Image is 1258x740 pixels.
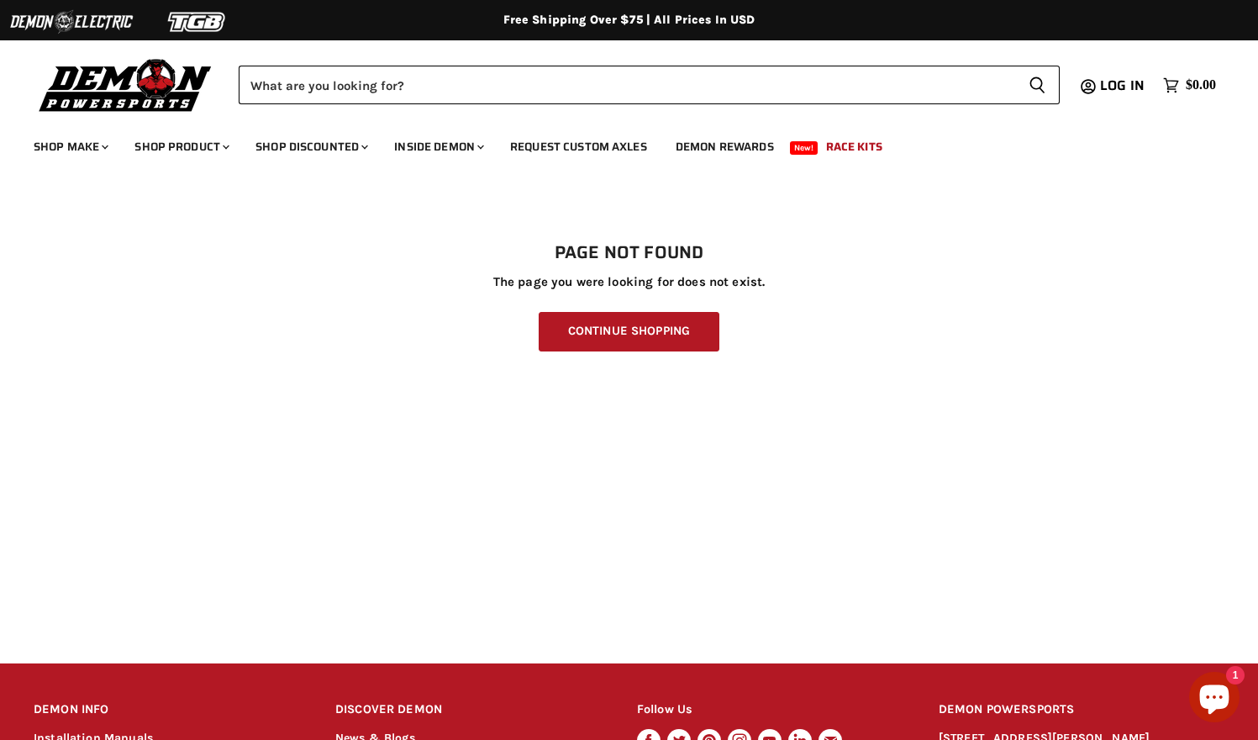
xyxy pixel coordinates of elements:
a: Shop Make [21,129,118,164]
h2: DEMON POWERSPORTS [939,690,1224,730]
p: The page you were looking for does not exist. [34,275,1224,289]
a: Demon Rewards [663,129,787,164]
h2: DISCOVER DEMON [335,690,605,730]
a: Race Kits [813,129,895,164]
a: Shop Discounted [243,129,378,164]
h1: Page not found [34,243,1224,263]
a: Shop Product [122,129,239,164]
h2: DEMON INFO [34,690,303,730]
img: Demon Powersports [34,55,218,114]
inbox-online-store-chat: Shopify online store chat [1184,672,1245,727]
ul: Main menu [21,123,1212,164]
span: $0.00 [1186,77,1216,93]
input: Search [239,66,1015,104]
form: Product [239,66,1060,104]
img: Demon Electric Logo 2 [8,6,134,38]
a: Continue Shopping [539,312,719,351]
a: Inside Demon [382,129,494,164]
img: TGB Logo 2 [134,6,261,38]
span: New! [790,141,818,155]
span: Log in [1100,75,1145,96]
a: $0.00 [1155,73,1224,98]
button: Search [1015,66,1060,104]
a: Request Custom Axles [497,129,660,164]
a: Log in [1092,78,1155,93]
h2: Follow Us [637,690,907,730]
